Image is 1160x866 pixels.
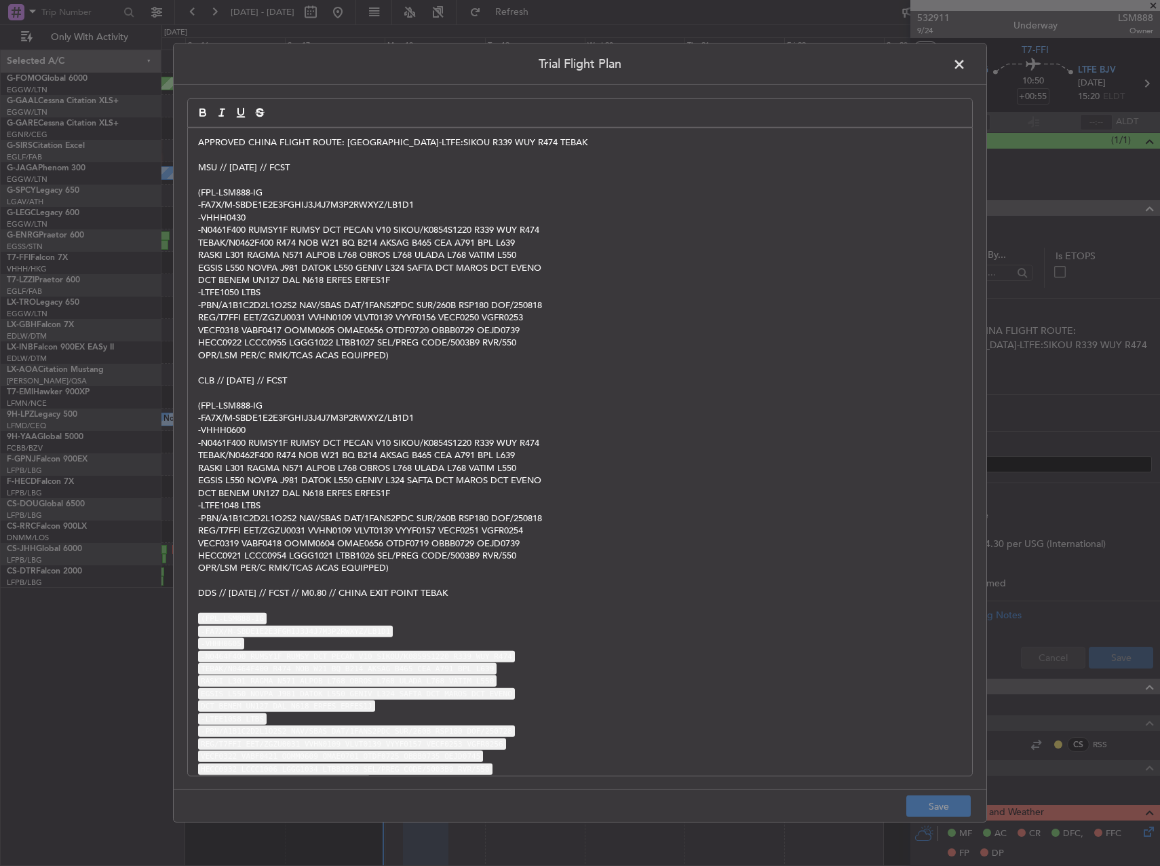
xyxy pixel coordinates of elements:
[198,212,962,224] p: -VHHH0430
[198,299,962,312] p: -PBN/A1B1C2D2L1O2S2 NAV/SBAS DAT/1FANS2PDC SUR/260B RSP180 DOF/250818
[198,412,962,424] p: -FA7X/M-SBDE1E2E3FGHIJ3J4J7M3P2RWXYZ/LB1D1
[198,525,962,537] p: REG/T7FFI EET/ZGZU0031 VVHN0109 VLVT0139 VYYF0157 VECF0251 VGFR0254
[198,249,962,261] p: RASKI L301 RAGMA N571 ALPOB L768 OBROS L768 ULADA L768 VATIM L550
[198,374,962,386] p: CLB // [DATE] // FCST
[198,399,962,411] p: (FPL-LSM888-IG
[198,324,962,337] p: VECF0318 VABF0417 OOMM0605 OMAE0656 OTDF0720 OBBB0729 OEJD0739
[198,462,962,474] p: RASKI L301 RAGMA N571 ALPOB L768 OBROS L768 ULADA L768 VATIM L550
[198,337,962,349] p: HECC0922 LCCC0955 LGGG1022 LTBB1027 SEL/PREG CODE/5003B9 RVR/550
[198,500,962,512] p: -LTFE1048 LTBS
[198,350,962,362] p: OPR/LSM PER/C RMK/TCAS ACAS EQUIPPED)
[198,437,962,449] p: -N0461F400 RUMSY1F RUMSY DCT PECAN V10 SIKOU/K0854S1220 R339 WUY R474
[198,224,962,236] p: -N0461F400 RUMSY1F RUMSY DCT PECAN V10 SIKOU/K0854S1220 R339 WUY R474
[198,312,962,324] p: REG/T7FFI EET/ZGZU0031 VVHN0109 VLVT0139 VYYF0156 VECF0250 VGFR0253
[198,550,962,562] p: HECC0921 LCCC0954 LGGG1021 LTBB1026 SEL/PREG CODE/5003B9 RVR/550
[198,512,962,524] p: -PBN/A1B1C2D2L1O2S2 NAV/SBAS DAT/1FANS2PDC SUR/260B RSP180 DOF/250818
[198,537,962,549] p: VECF0319 VABF0418 OOMM0604 OMAE0656 OTDF0719 OBBB0729 OEJD0739
[198,286,962,299] p: -LTFE1050 LTBS
[198,587,962,599] p: DDS // [DATE] // FCST // M0.80 // CHINA EXIT POINT TEBAK
[198,424,962,436] p: -VHHH0600
[198,274,962,286] p: DCT BENEM UN127 DAL N618 ERFES ERFES1F
[198,261,962,274] p: EGSIS L550 NOVPA J981 DATOK L550 GENIV L324 SAFTA DCT MAROS DCT EVENO
[198,474,962,487] p: EGSIS L550 NOVPA J981 DATOK L550 GENIV L324 SAFTA DCT MAROS DCT EVENO
[198,562,962,574] p: OPR/LSM PER/C RMK/TCAS ACAS EQUIPPED)
[198,236,962,248] p: TEBAK/N0462F400 R474 NOB W21 BQ B214 AKSAG B465 CEA A791 BPL L639
[198,449,962,462] p: TEBAK/N0462F400 R474 NOB W21 BQ B214 AKSAG B465 CEA A791 BPL L639
[198,487,962,499] p: DCT BENEM UN127 DAL N618 ERFES ERFES1F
